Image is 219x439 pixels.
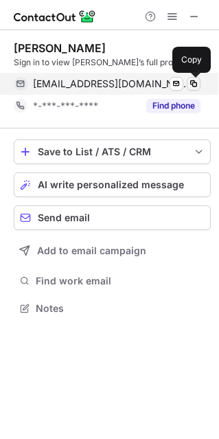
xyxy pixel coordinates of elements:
button: Add to email campaign [14,238,211,263]
button: Reveal Button [146,99,200,113]
img: ContactOut v5.3.10 [14,8,96,25]
div: Save to List / ATS / CRM [38,146,187,157]
span: Find work email [36,275,205,287]
button: Find work email [14,271,211,291]
div: [PERSON_NAME] [14,41,106,55]
span: Add to email campaign [37,245,146,256]
span: AI write personalized message [38,179,184,190]
button: AI write personalized message [14,172,211,197]
span: Send email [38,212,90,223]
div: Sign in to view [PERSON_NAME]’s full profile [14,56,211,69]
button: save-profile-one-click [14,139,211,164]
button: Send email [14,205,211,230]
span: Notes [36,302,205,315]
span: [EMAIL_ADDRESS][DOMAIN_NAME] [33,78,190,90]
button: Notes [14,299,211,318]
